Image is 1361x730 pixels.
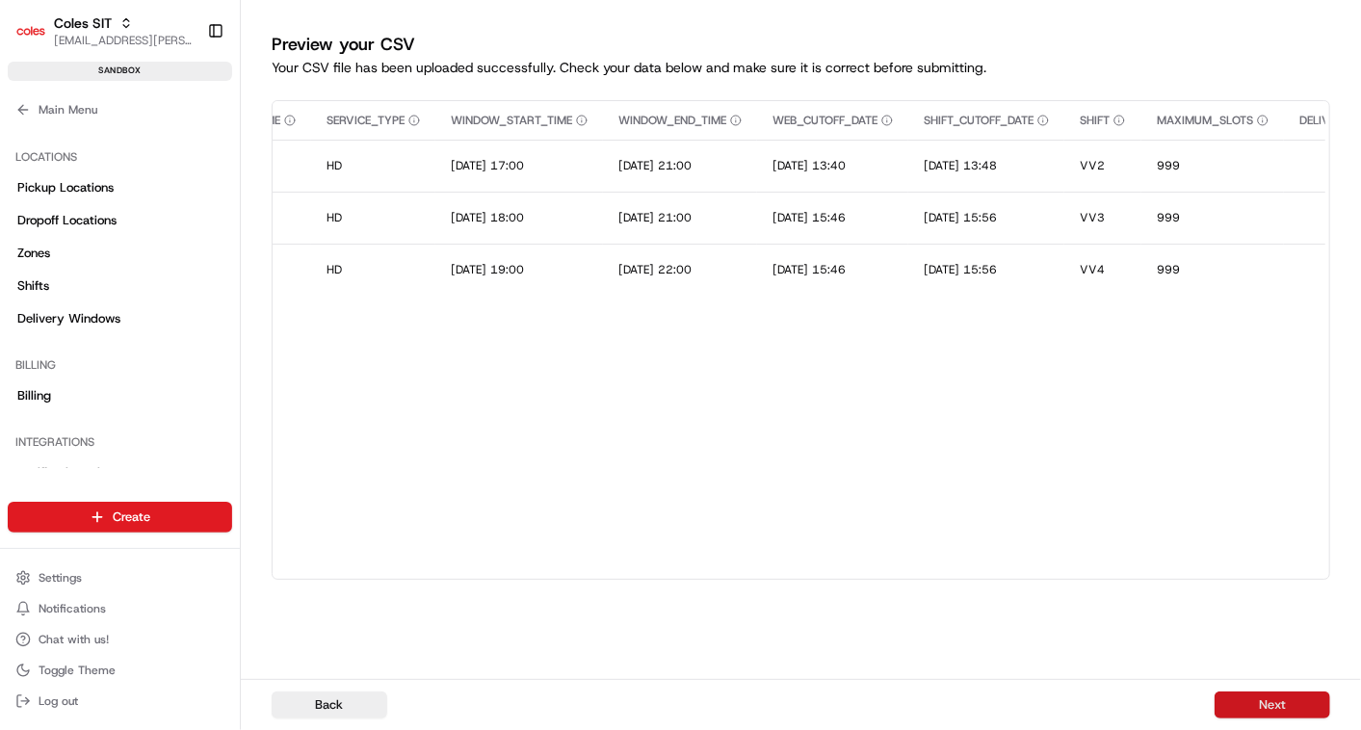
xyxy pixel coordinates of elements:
[39,663,116,678] span: Toggle Theme
[451,210,588,225] button: Edit WINDOW_START_TIME value
[8,626,232,653] button: Chat with us!
[772,158,846,173] span: [DATE] 13:40
[618,210,742,225] button: Edit WINDOW_END_TIME value
[1080,158,1126,173] button: Edit SHIFT value
[54,33,192,48] button: [EMAIL_ADDRESS][PERSON_NAME][PERSON_NAME][DOMAIN_NAME]
[451,158,524,173] span: [DATE] 17:00
[8,564,232,591] button: Settings
[1157,210,1269,225] button: Edit MAXIMUM_SLOTS value
[772,113,877,128] span: WEB_CUTOFF_DATE
[451,158,588,173] button: Edit WINDOW_START_TIME value
[924,113,1034,128] span: SHIFT_CUTOFF_DATE
[8,350,232,380] div: Billing
[19,76,351,107] p: Welcome 👋
[618,158,692,173] span: [DATE] 21:00
[327,262,342,277] span: HD
[451,262,588,277] button: Edit WINDOW_START_TIME value
[8,142,232,172] div: Locations
[50,123,318,143] input: Clear
[8,205,232,236] a: Dropoff Locations
[8,427,232,457] div: Integrations
[772,158,893,173] button: Edit WEB_CUTOFF_DATE value
[1080,262,1105,277] span: VV4
[8,657,232,684] button: Toggle Theme
[272,691,387,718] button: Back
[8,62,232,81] div: sandbox
[924,262,997,277] span: [DATE] 15:56
[924,262,1049,277] button: Edit SHIFT_CUTOFF_DATE value
[327,210,420,225] button: Edit SERVICE_TYPE value
[618,158,742,173] button: Edit WINDOW_END_TIME value
[924,158,997,173] span: [DATE] 13:48
[272,31,1330,58] h1: Preview your CSV
[1157,262,1269,277] button: Edit MAXIMUM_SLOTS value
[1080,210,1126,225] button: Edit SHIFT value
[924,210,997,225] span: [DATE] 15:56
[772,210,893,225] button: Edit WEB_CUTOFF_DATE value
[182,278,309,298] span: API Documentation
[17,387,51,404] span: Billing
[17,277,49,295] span: Shifts
[17,245,50,262] span: Zones
[8,457,232,488] a: Notification Triggers
[1157,158,1269,173] button: Edit MAXIMUM_SLOTS value
[772,210,846,225] span: [DATE] 15:46
[327,113,405,128] span: SERVICE_TYPE
[1157,113,1253,128] span: MAXIMUM_SLOTS
[1157,158,1180,173] span: 999
[618,262,742,277] button: Edit WINDOW_END_TIME value
[1157,262,1180,277] span: 999
[17,310,120,327] span: Delivery Windows
[327,158,420,173] button: Edit SERVICE_TYPE value
[924,210,1049,225] button: Edit SHIFT_CUTOFF_DATE value
[65,202,244,218] div: We're available if you need us!
[39,632,109,647] span: Chat with us!
[113,508,150,526] span: Create
[1080,262,1126,277] button: Edit SHIFT value
[8,595,232,622] button: Notifications
[39,570,82,586] span: Settings
[192,326,233,340] span: Pylon
[8,271,232,301] a: Shifts
[8,8,199,54] button: Coles SITColes SIT[EMAIL_ADDRESS][PERSON_NAME][PERSON_NAME][DOMAIN_NAME]
[8,96,232,123] button: Main Menu
[1080,210,1105,225] span: VV3
[15,15,46,46] img: Coles SIT
[136,325,233,340] a: Powered byPylon
[327,210,342,225] span: HD
[17,179,114,196] span: Pickup Locations
[1215,691,1330,718] button: Next
[39,102,97,117] span: Main Menu
[924,158,1049,173] button: Edit SHIFT_CUTOFF_DATE value
[54,13,112,33] button: Coles SIT
[155,271,317,305] a: 💻API Documentation
[39,693,78,709] span: Log out
[8,172,232,203] a: Pickup Locations
[1157,210,1180,225] span: 999
[1080,158,1105,173] span: VV2
[272,58,1330,77] p: Your CSV file has been uploaded successfully. Check your data below and make sure it is correct b...
[8,238,232,269] a: Zones
[17,464,133,482] span: Notification Triggers
[451,210,524,225] span: [DATE] 18:00
[163,280,178,296] div: 💻
[12,271,155,305] a: 📗Knowledge Base
[451,262,524,277] span: [DATE] 19:00
[772,262,893,277] button: Edit WEB_CUTOFF_DATE value
[8,303,232,334] a: Delivery Windows
[327,158,342,173] span: HD
[327,262,420,277] button: Edit SERVICE_TYPE value
[39,601,106,616] span: Notifications
[8,688,232,715] button: Log out
[19,183,54,218] img: 1736555255976-a54dd68f-1ca7-489b-9aae-adbdc363a1c4
[17,212,117,229] span: Dropoff Locations
[8,502,232,533] button: Create
[19,280,35,296] div: 📗
[618,113,726,128] span: WINDOW_END_TIME
[8,380,232,411] a: Billing
[618,210,692,225] span: [DATE] 21:00
[39,278,147,298] span: Knowledge Base
[19,18,58,57] img: Nash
